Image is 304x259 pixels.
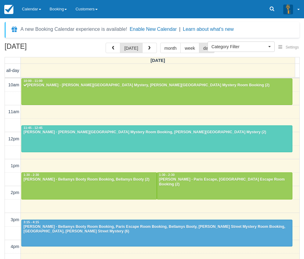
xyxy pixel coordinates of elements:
button: week [180,43,199,53]
span: 2pm [11,190,19,195]
div: [PERSON_NAME] - [PERSON_NAME][GEOGRAPHIC_DATA] Mystery Room Booking, [PERSON_NAME][GEOGRAPHIC_DAT... [23,130,291,135]
button: Settings [275,43,302,52]
a: 3:15 - 4:15[PERSON_NAME] - Bellamys Booty Room Booking, Paris Escape Room Booking, Bellamys Booty... [21,220,292,246]
button: month [160,43,181,53]
a: 1:30 - 2:30[PERSON_NAME] - Bellamys Booty Room Booking, Bellamys Booty (2) [21,172,157,199]
span: 4pm [11,244,19,249]
span: all-day [6,68,19,73]
span: 3pm [11,217,19,222]
span: | [179,27,180,32]
span: 10am [8,82,19,87]
span: 11:45 - 12:45 [24,126,42,130]
span: 3:15 - 4:15 [24,221,39,224]
div: A new Booking Calendar experience is available! [20,26,127,33]
button: day [199,43,215,53]
img: A3 [283,4,293,14]
div: [PERSON_NAME] - [PERSON_NAME][GEOGRAPHIC_DATA] Mystery, [PERSON_NAME][GEOGRAPHIC_DATA] Mystery Ro... [23,83,291,88]
span: 10:00 - 11:00 [24,79,42,83]
span: 1pm [11,163,19,168]
a: 11:45 - 12:45[PERSON_NAME] - [PERSON_NAME][GEOGRAPHIC_DATA] Mystery Room Booking, [PERSON_NAME][G... [21,125,292,152]
span: 12pm [8,136,19,141]
span: 1:30 - 2:30 [24,173,39,177]
button: Category Filter [208,41,275,52]
span: 1:30 - 2:30 [159,173,175,177]
div: [PERSON_NAME] - Bellamys Booty Room Booking, Bellamys Booty (2) [23,177,155,182]
a: 10:00 - 11:00[PERSON_NAME] - [PERSON_NAME][GEOGRAPHIC_DATA] Mystery, [PERSON_NAME][GEOGRAPHIC_DAT... [21,78,292,105]
span: Category Filter [212,44,267,50]
h2: [DATE] [5,43,82,54]
span: Settings [286,45,299,49]
div: [PERSON_NAME] - Paris Escape, [GEOGRAPHIC_DATA] Escape Room Booking (2) [159,177,291,187]
button: Enable New Calendar [130,26,177,32]
img: checkfront-main-nav-mini-logo.png [4,5,13,14]
span: [DATE] [150,58,165,63]
button: [DATE] [120,43,142,53]
a: Learn about what's new [183,27,234,32]
a: 1:30 - 2:30[PERSON_NAME] - Paris Escape, [GEOGRAPHIC_DATA] Escape Room Booking (2) [157,172,292,199]
span: 11am [8,109,19,114]
div: [PERSON_NAME] - Bellamys Booty Room Booking, Paris Escape Room Booking, Bellamys Booty, [PERSON_N... [23,225,291,234]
